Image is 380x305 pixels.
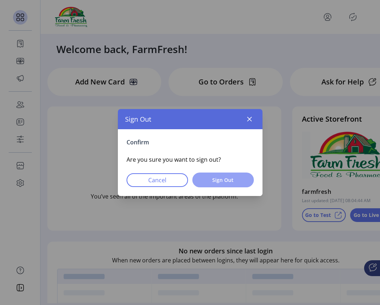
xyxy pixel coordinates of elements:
span: Sign Out [202,176,244,184]
p: Confirm [127,138,254,147]
button: Cancel [127,173,188,187]
p: Are you sure you want to sign out? [127,155,254,164]
span: Sign Out [125,114,151,124]
button: Sign Out [192,173,254,187]
span: Cancel [136,176,179,184]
